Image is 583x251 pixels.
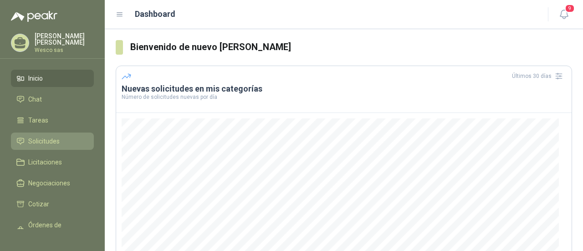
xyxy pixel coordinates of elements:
span: Chat [28,94,42,104]
a: Cotizar [11,195,94,213]
a: Tareas [11,112,94,129]
h3: Bienvenido de nuevo [PERSON_NAME] [130,40,573,54]
span: Cotizar [28,199,49,209]
span: Licitaciones [28,157,62,167]
div: Últimos 30 días [512,69,566,83]
p: Número de solicitudes nuevas por día [122,94,566,100]
span: 9 [565,4,575,13]
button: 9 [556,6,572,23]
a: Negociaciones [11,174,94,192]
p: [PERSON_NAME] [PERSON_NAME] [35,33,94,46]
a: Inicio [11,70,94,87]
a: Chat [11,91,94,108]
p: Wesco sas [35,47,94,53]
span: Inicio [28,73,43,83]
span: Órdenes de Compra [28,220,85,240]
span: Solicitudes [28,136,60,146]
img: Logo peakr [11,11,57,22]
a: Solicitudes [11,133,94,150]
a: Órdenes de Compra [11,216,94,244]
span: Negociaciones [28,178,70,188]
h1: Dashboard [135,8,175,20]
a: Licitaciones [11,154,94,171]
h3: Nuevas solicitudes en mis categorías [122,83,566,94]
span: Tareas [28,115,48,125]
